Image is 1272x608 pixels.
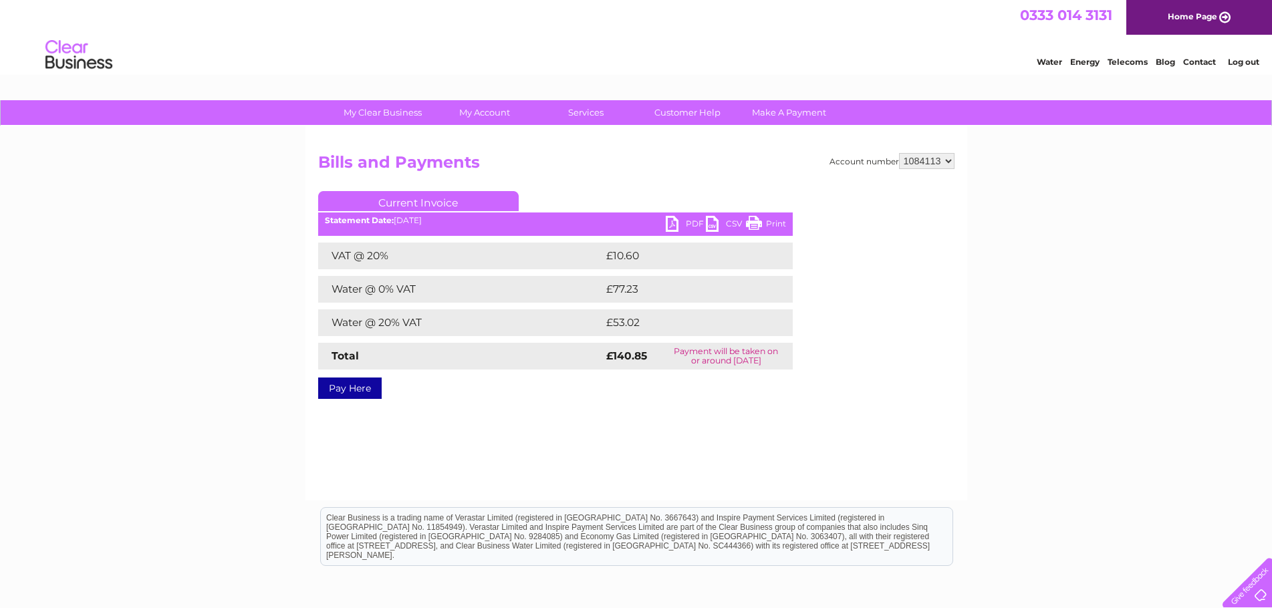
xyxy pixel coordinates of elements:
[429,100,539,125] a: My Account
[318,191,519,211] a: Current Invoice
[660,343,793,369] td: Payment will be taken on or around [DATE]
[830,153,955,169] div: Account number
[1070,57,1100,67] a: Energy
[1228,57,1259,67] a: Log out
[1037,57,1062,67] a: Water
[45,35,113,75] img: logo.png
[318,309,603,336] td: Water @ 20% VAT
[1156,57,1175,67] a: Blog
[318,276,603,303] td: Water @ 0% VAT
[603,276,765,303] td: £77.23
[632,100,743,125] a: Customer Help
[706,216,746,235] a: CSV
[1020,7,1112,23] a: 0333 014 3131
[332,349,359,362] strong: Total
[318,377,382,399] a: Pay Here
[1183,57,1216,67] a: Contact
[746,216,786,235] a: Print
[606,349,647,362] strong: £140.85
[318,153,955,178] h2: Bills and Payments
[531,100,641,125] a: Services
[318,243,603,269] td: VAT @ 20%
[603,309,765,336] td: £53.02
[1108,57,1148,67] a: Telecoms
[321,7,952,65] div: Clear Business is a trading name of Verastar Limited (registered in [GEOGRAPHIC_DATA] No. 3667643...
[318,216,793,225] div: [DATE]
[328,100,438,125] a: My Clear Business
[325,215,394,225] b: Statement Date:
[666,216,706,235] a: PDF
[734,100,844,125] a: Make A Payment
[603,243,765,269] td: £10.60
